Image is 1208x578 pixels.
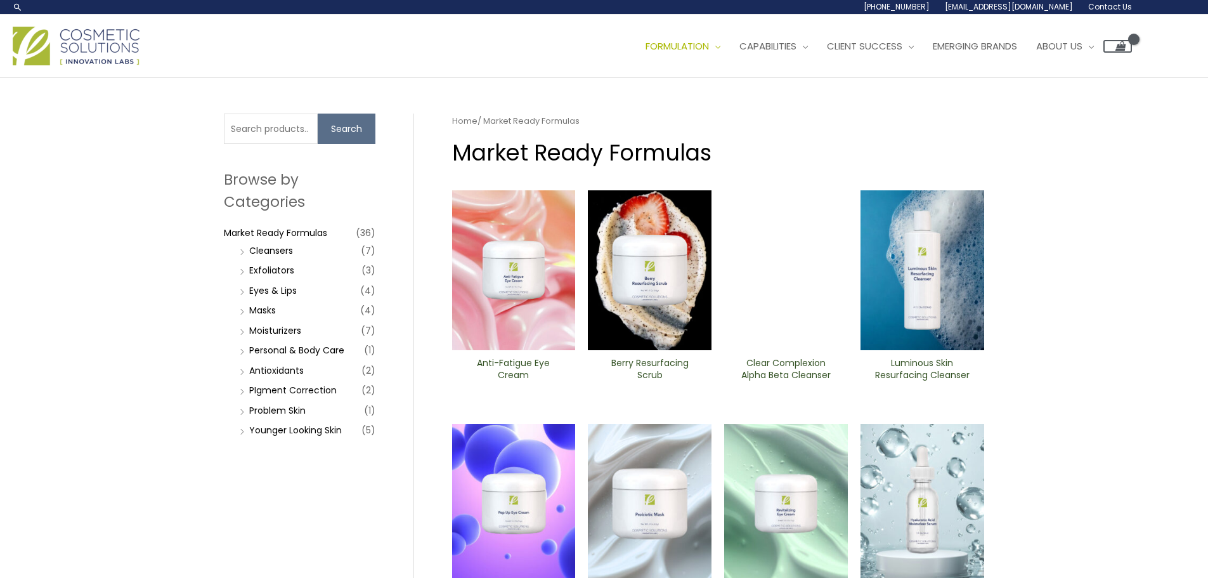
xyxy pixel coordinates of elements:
span: (5) [361,421,375,439]
span: (4) [360,282,375,299]
a: Client Success [817,27,923,65]
span: (36) [356,224,375,242]
h2: Browse by Categories [224,169,375,212]
span: (7) [361,322,375,339]
a: Masks [249,304,276,317]
span: Emerging Brands [933,39,1017,53]
a: Clear Complexion Alpha Beta ​Cleanser [735,357,837,386]
a: View Shopping Cart, empty [1103,40,1132,53]
a: Younger Looking Skin [249,424,342,437]
h2: Berry Resurfacing Scrub [599,357,701,381]
a: Anti-Fatigue Eye Cream [462,357,564,386]
nav: Site Navigation [627,27,1132,65]
span: (4) [360,301,375,319]
a: Home [452,115,477,127]
a: Exfoliators [249,264,294,277]
a: Eyes & Lips [249,284,297,297]
span: [EMAIL_ADDRESS][DOMAIN_NAME] [945,1,1073,12]
span: Capabilities [739,39,796,53]
span: About Us [1036,39,1082,53]
a: Berry Resurfacing Scrub [599,357,701,386]
h2: Clear Complexion Alpha Beta ​Cleanser [735,357,837,381]
h2: Luminous Skin Resurfacing ​Cleanser [871,357,973,381]
span: (1) [364,402,375,419]
a: Luminous Skin Resurfacing ​Cleanser [871,357,973,386]
a: Formulation [636,27,730,65]
img: Anti Fatigue Eye Cream [452,190,576,350]
span: Formulation [646,39,709,53]
img: Luminous Skin Resurfacing ​Cleanser [861,190,984,350]
img: Berry Resurfacing Scrub [588,190,711,350]
img: Clear Complexion Alpha Beta ​Cleanser [724,190,848,350]
a: Emerging Brands [923,27,1027,65]
span: (3) [361,261,375,279]
a: Cleansers [249,244,293,257]
a: Personal & Body Care [249,344,344,357]
input: Search products… [224,114,318,144]
span: Client Success [827,39,902,53]
img: Cosmetic Solutions Logo [13,27,140,65]
span: (7) [361,242,375,259]
span: Contact Us [1088,1,1132,12]
a: Search icon link [13,2,23,12]
span: (1) [364,341,375,359]
a: Capabilities [730,27,817,65]
a: Antioxidants [249,364,304,377]
span: [PHONE_NUMBER] [864,1,930,12]
h1: Market Ready Formulas [452,137,984,168]
a: Market Ready Formulas [224,227,327,239]
a: Problem Skin [249,404,306,417]
a: Moisturizers [249,324,301,337]
nav: Breadcrumb [452,114,984,129]
span: (2) [361,381,375,399]
a: About Us [1027,27,1103,65]
button: Search [318,114,375,144]
a: PIgment Correction [249,384,337,397]
span: (2) [361,362,375,379]
h2: Anti-Fatigue Eye Cream [462,357,564,381]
